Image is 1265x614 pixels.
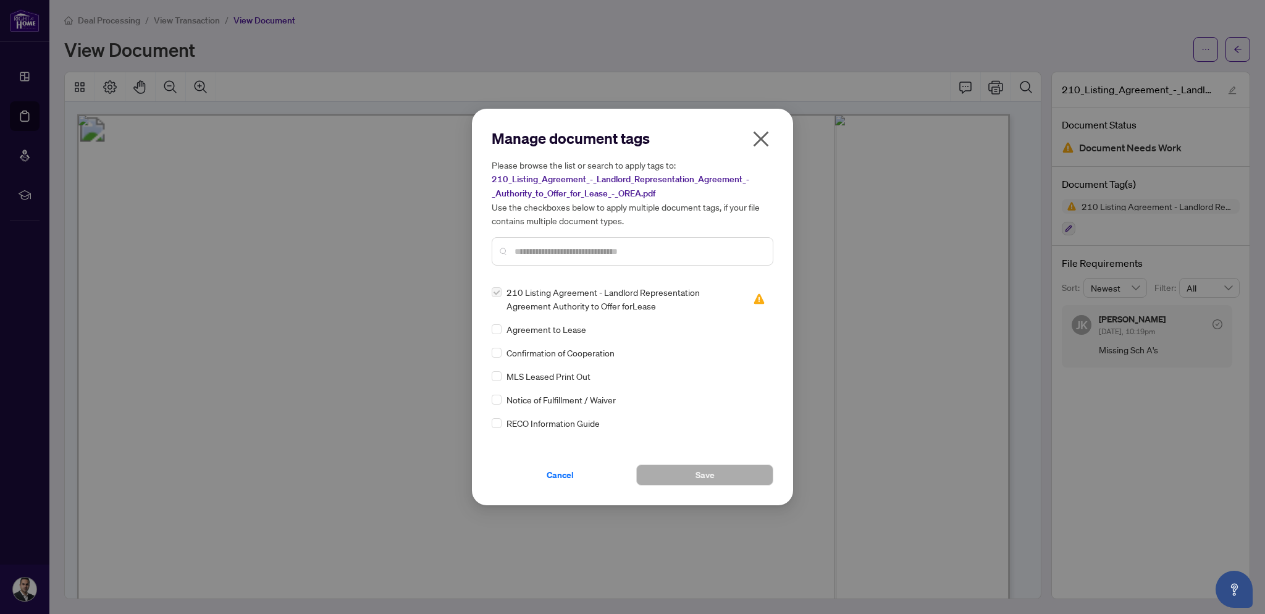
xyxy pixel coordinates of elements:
h2: Manage document tags [492,128,773,148]
button: Cancel [492,465,629,486]
span: Notice of Fulfillment / Waiver [506,393,616,406]
h5: Please browse the list or search to apply tags to: Use the checkboxes below to apply multiple doc... [492,158,773,227]
span: Agreement to Lease [506,322,586,336]
button: Open asap [1216,571,1253,608]
button: Save [636,465,773,486]
span: RECO Information Guide [506,416,600,430]
span: Confirmation of Cooperation [506,346,615,360]
img: status [753,293,765,305]
span: Needs Work [753,293,765,305]
span: Cancel [547,465,574,485]
span: 210 Listing Agreement - Landlord Representation Agreement Authority to Offer forLease [506,285,738,313]
span: 210_Listing_Agreement_-_Landlord_Representation_Agreement_-_Authority_to_Offer_for_Lease_-_OREA.pdf [492,174,749,199]
span: MLS Leased Print Out [506,369,590,383]
span: close [751,129,771,149]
